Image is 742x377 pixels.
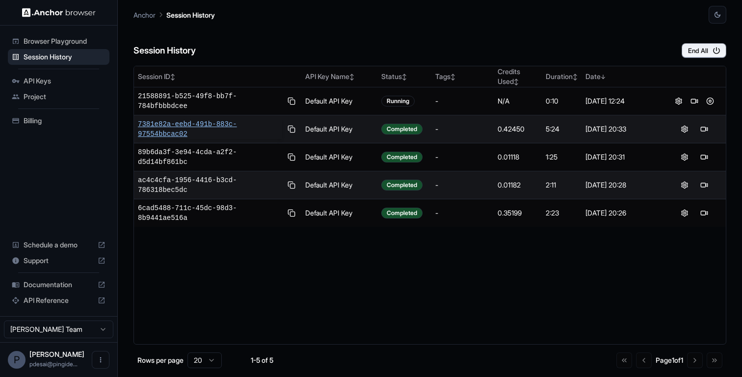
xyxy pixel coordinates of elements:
[498,180,538,190] div: 0.01182
[435,208,490,218] div: -
[138,203,282,223] span: 6cad5488-711c-45dc-98d3-8b9441ae516a
[24,256,94,266] span: Support
[138,119,282,139] span: 7381e82a-eebd-491b-883c-97554bbcac02
[546,72,578,81] div: Duration
[8,33,109,49] div: Browser Playground
[22,8,96,17] img: Anchor Logo
[133,10,156,20] p: Anchor
[24,296,94,305] span: API Reference
[498,67,538,86] div: Credits Used
[24,36,106,46] span: Browser Playground
[301,171,378,199] td: Default API Key
[381,72,427,81] div: Status
[29,350,84,358] span: Prateek Desai
[573,73,578,81] span: ↕
[381,96,415,107] div: Running
[498,124,538,134] div: 0.42450
[381,208,423,218] div: Completed
[682,43,726,58] button: End All
[301,199,378,227] td: Default API Key
[498,96,538,106] div: N/A
[585,72,659,81] div: Date
[133,44,196,58] h6: Session History
[8,113,109,129] div: Billing
[546,208,578,218] div: 2:23
[656,355,683,365] div: Page 1 of 1
[92,351,109,369] button: Open menu
[546,96,578,106] div: 0:10
[435,96,490,106] div: -
[514,78,519,85] span: ↕
[402,73,407,81] span: ↕
[8,89,109,105] div: Project
[24,240,94,250] span: Schedule a demo
[138,175,282,195] span: ac4c4cfa-1956-4416-b3cd-786318bec5dc
[301,143,378,171] td: Default API Key
[137,355,184,365] p: Rows per page
[138,91,282,111] span: 21588891-b525-49f8-bb7f-784bfbbbdcee
[435,72,490,81] div: Tags
[24,52,106,62] span: Session History
[8,73,109,89] div: API Keys
[435,180,490,190] div: -
[498,208,538,218] div: 0.35199
[24,92,106,102] span: Project
[585,180,659,190] div: [DATE] 20:28
[170,73,175,81] span: ↕
[8,49,109,65] div: Session History
[138,72,297,81] div: Session ID
[585,124,659,134] div: [DATE] 20:33
[585,208,659,218] div: [DATE] 20:26
[166,10,215,20] p: Session History
[381,180,423,190] div: Completed
[435,124,490,134] div: -
[24,116,106,126] span: Billing
[301,115,378,143] td: Default API Key
[546,180,578,190] div: 2:11
[546,124,578,134] div: 5:24
[349,73,354,81] span: ↕
[498,152,538,162] div: 0.01118
[585,96,659,106] div: [DATE] 12:24
[301,87,378,115] td: Default API Key
[8,293,109,308] div: API Reference
[24,76,106,86] span: API Keys
[601,73,606,81] span: ↓
[8,277,109,293] div: Documentation
[238,355,287,365] div: 1-5 of 5
[24,280,94,290] span: Documentation
[585,152,659,162] div: [DATE] 20:31
[435,152,490,162] div: -
[133,9,215,20] nav: breadcrumb
[8,237,109,253] div: Schedule a demo
[8,351,26,369] div: P
[305,72,374,81] div: API Key Name
[29,360,78,368] span: pdesai@pingidentity.com
[381,124,423,135] div: Completed
[450,73,455,81] span: ↕
[546,152,578,162] div: 1:25
[381,152,423,162] div: Completed
[138,147,282,167] span: 89b6da3f-3e94-4cda-a2f2-d5d14bf861bc
[8,253,109,269] div: Support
